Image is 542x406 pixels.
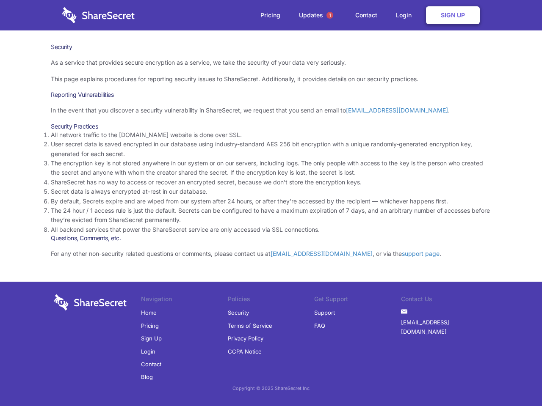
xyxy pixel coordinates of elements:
[51,58,491,67] p: As a service that provides secure encryption as a service, we take the security of your data very...
[51,234,491,242] h3: Questions, Comments, etc.
[62,7,135,23] img: logo-wordmark-white-trans-d4663122ce5f474addd5e946df7df03e33cb6a1c49d2221995e7729f52c070b2.svg
[51,74,491,84] p: This page explains procedures for reporting security issues to ShareSecret. Additionally, it prov...
[141,294,228,306] li: Navigation
[51,130,491,140] li: All network traffic to the [DOMAIN_NAME] website is done over SSL.
[141,306,157,319] a: Home
[347,2,386,28] a: Contact
[51,249,491,258] p: For any other non-security related questions or comments, please contact us at , or via the .
[228,345,262,358] a: CCPA Notice
[51,91,491,99] h3: Reporting Vulnerabilities
[314,319,325,332] a: FAQ
[141,319,159,332] a: Pricing
[402,250,440,257] a: support page
[141,332,162,345] a: Sign Up
[51,106,491,115] p: In the event that you discover a security vulnerability in ShareSecret, we request that you send ...
[387,2,424,28] a: Login
[51,43,491,51] h1: Security
[426,6,480,24] a: Sign Up
[314,306,335,319] a: Support
[51,178,491,187] li: ShareSecret has no way to access or recover an encrypted secret, because we don’t store the encry...
[51,140,491,159] li: User secret data is saved encrypted in our database using industry-standard AES 256 bit encryptio...
[401,294,488,306] li: Contact Us
[228,306,249,319] a: Security
[271,250,373,257] a: [EMAIL_ADDRESS][DOMAIN_NAME]
[228,332,263,345] a: Privacy Policy
[51,187,491,196] li: Secret data is always encrypted at-rest in our database.
[228,319,272,332] a: Terms of Service
[346,107,448,114] a: [EMAIL_ADDRESS][DOMAIN_NAME]
[401,316,488,338] a: [EMAIL_ADDRESS][DOMAIN_NAME]
[326,12,333,19] span: 1
[51,197,491,206] li: By default, Secrets expire and are wiped from our system after 24 hours, or after they’re accesse...
[51,123,491,130] h3: Security Practices
[51,206,491,225] li: The 24 hour / 1 access rule is just the default. Secrets can be configured to have a maximum expi...
[141,370,153,383] a: Blog
[228,294,315,306] li: Policies
[141,358,161,370] a: Contact
[51,225,491,234] li: All backend services that power the ShareSecret service are only accessed via SSL connections.
[314,294,401,306] li: Get Support
[252,2,289,28] a: Pricing
[141,345,155,358] a: Login
[54,294,127,310] img: logo-wordmark-white-trans-d4663122ce5f474addd5e946df7df03e33cb6a1c49d2221995e7729f52c070b2.svg
[51,159,491,178] li: The encryption key is not stored anywhere in our system or on our servers, including logs. The on...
